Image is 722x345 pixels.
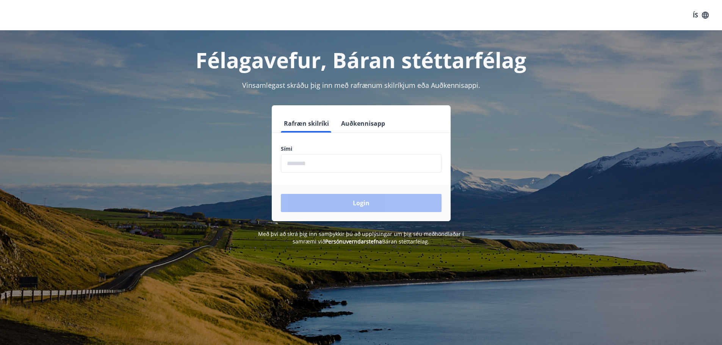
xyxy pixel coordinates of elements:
h1: Félagavefur, Báran stéttarfélag [97,45,625,74]
button: Auðkennisapp [338,114,388,133]
label: Sími [281,145,442,153]
span: Með því að skrá þig inn samþykkir þú að upplýsingar um þig séu meðhöndlaðar í samræmi við Báran s... [258,230,464,245]
a: Persónuverndarstefna [325,238,382,245]
span: Vinsamlegast skráðu þig inn með rafrænum skilríkjum eða Auðkennisappi. [242,81,480,90]
button: Rafræn skilríki [281,114,332,133]
button: ÍS [689,8,713,22]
